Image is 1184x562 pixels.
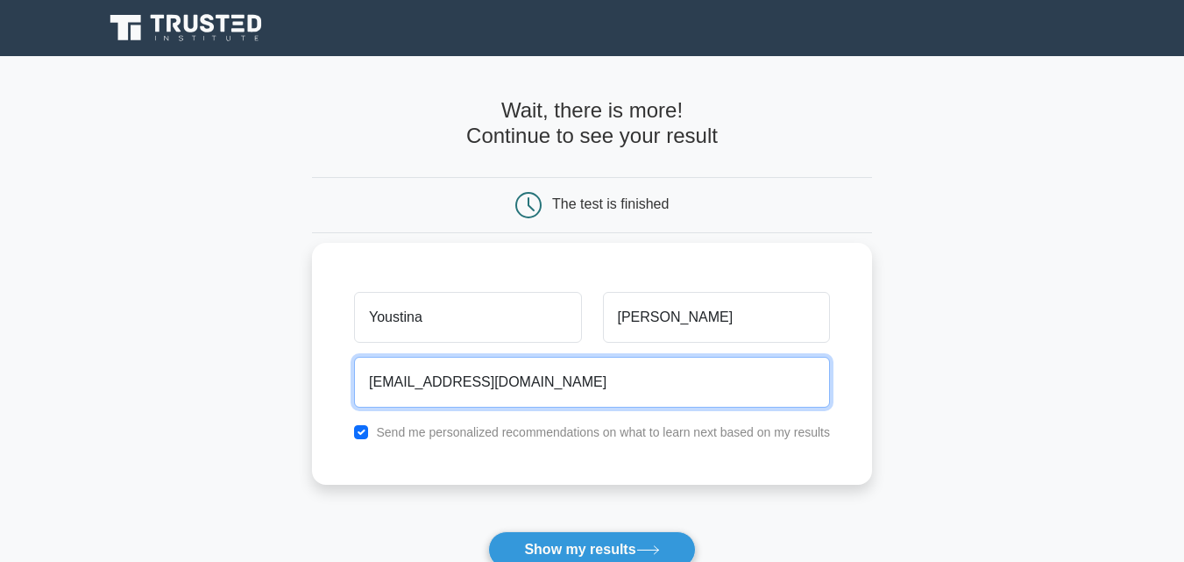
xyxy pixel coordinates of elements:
input: Last name [603,292,830,343]
div: The test is finished [552,196,669,211]
input: Email [354,357,830,408]
label: Send me personalized recommendations on what to learn next based on my results [376,425,830,439]
input: First name [354,292,581,343]
h4: Wait, there is more! Continue to see your result [312,98,872,149]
